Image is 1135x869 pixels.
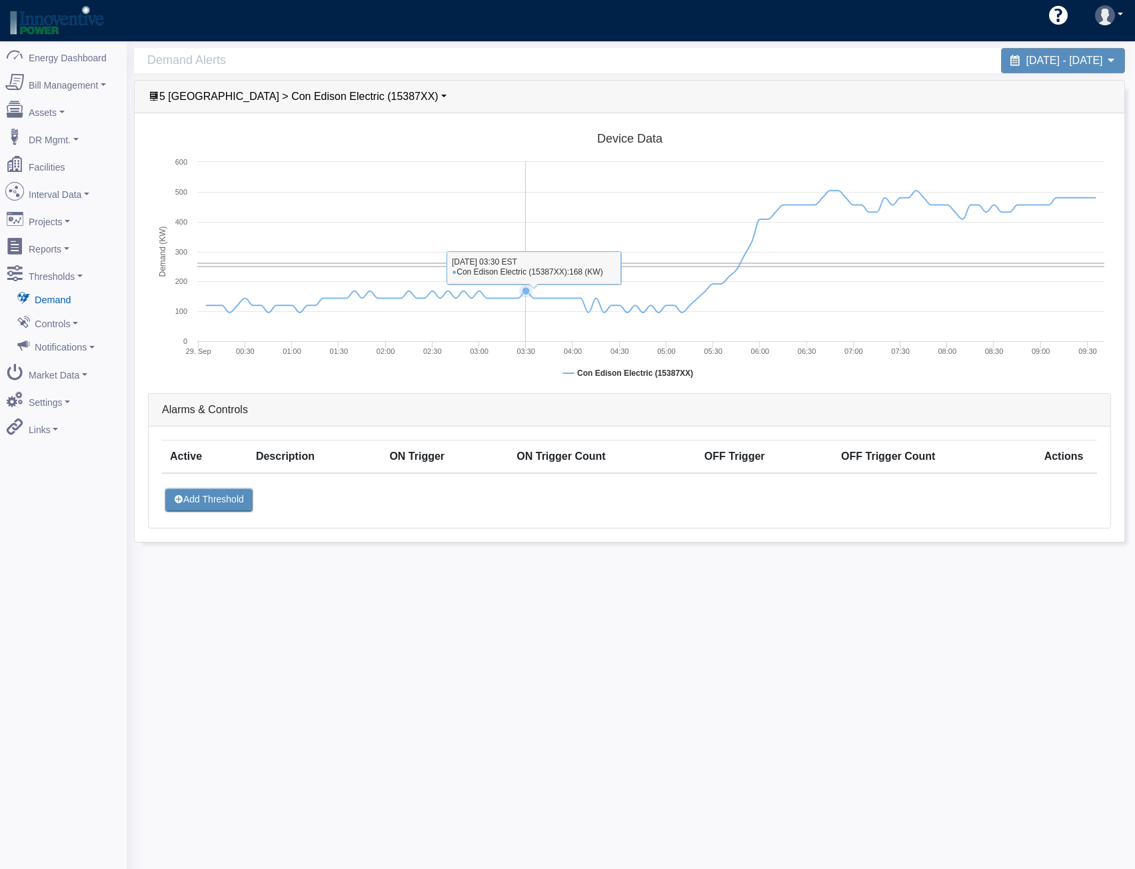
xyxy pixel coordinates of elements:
[248,440,381,474] th: Description
[704,347,722,355] text: 05:30
[597,132,663,145] tspan: Device Data
[175,158,187,166] text: 600
[236,347,255,355] text: 00:30
[833,440,1030,474] th: OFF Trigger Count
[938,347,957,355] text: 08:00
[509,440,696,474] th: ON Trigger Count
[158,226,167,277] tspan: Demand (KW)
[657,347,676,355] text: 05:00
[751,347,770,355] text: 06:00
[165,488,253,511] button: Add Threshold
[517,347,535,355] text: 03:30
[149,91,447,102] a: 5 [GEOGRAPHIC_DATA] > Con Edison Electric (15387XX)
[470,347,489,355] text: 03:00
[175,188,187,196] text: 500
[377,347,395,355] text: 02:00
[1078,347,1097,355] text: 09:30
[147,48,636,73] span: Demand Alerts
[149,394,1110,427] div: Alarms & Controls
[1026,55,1103,66] span: [DATE] - [DATE]
[159,91,439,102] span: Device List
[283,347,301,355] text: 01:00
[175,307,187,315] text: 100
[564,347,582,355] text: 04:00
[696,440,833,474] th: OFF Trigger
[798,347,816,355] text: 06:30
[577,369,693,378] tspan: Con Edison Electric (15387XX)
[175,218,187,226] text: 400
[175,248,187,256] text: 300
[186,347,211,355] tspan: 29. Sep
[844,347,863,355] text: 07:00
[381,440,509,474] th: ON Trigger
[1095,5,1115,25] img: user-3.svg
[985,347,1004,355] text: 08:30
[1032,347,1050,355] text: 09:00
[175,277,187,285] text: 200
[610,347,629,355] text: 04:30
[891,347,910,355] text: 07:30
[162,440,248,474] th: Active
[423,347,442,355] text: 02:30
[1030,440,1097,474] th: Actions
[330,347,349,355] text: 01:30
[183,337,187,345] text: 0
